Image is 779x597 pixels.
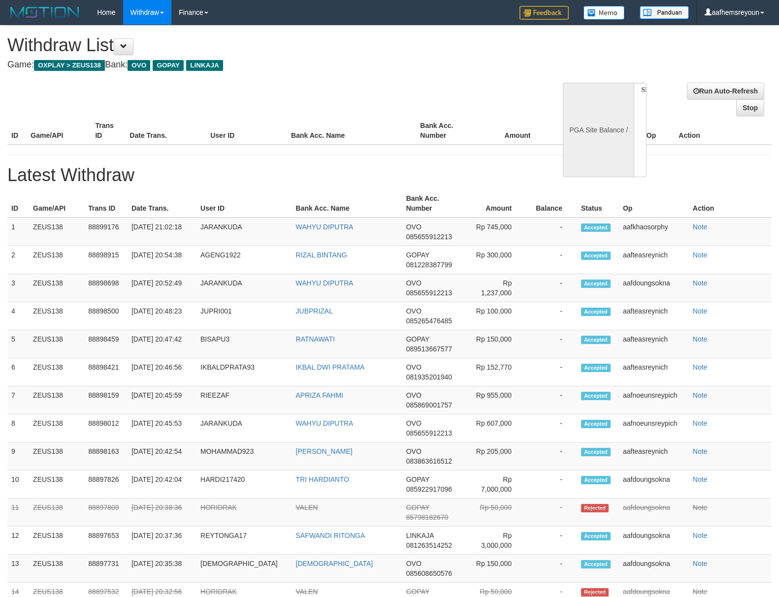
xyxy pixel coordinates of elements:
td: [DATE] 20:35:38 [128,555,196,583]
th: Bank Acc. Name [287,117,416,145]
a: Note [693,223,708,231]
td: ZEUS138 [29,386,84,414]
span: 081263514252 [406,541,452,549]
span: OVO [406,363,422,371]
span: 85798182670 [406,513,449,521]
td: 6 [7,358,29,386]
span: 085655912213 [406,233,452,241]
a: RIZAL BINTANG [296,251,347,259]
td: MOHAMMAD923 [196,442,292,471]
td: 88898500 [84,302,128,330]
td: - [526,218,577,246]
h1: Withdraw List [7,35,510,55]
th: Bank Acc. Name [292,189,402,218]
th: ID [7,189,29,218]
td: Rp 205,000 [467,442,526,471]
span: GOPAY [406,588,429,596]
a: WAHYU DIPUTRA [296,223,354,231]
td: Rp 100,000 [467,302,526,330]
td: aafdoungsokna [619,274,689,302]
th: Status [577,189,619,218]
span: GOPAY [406,475,429,483]
td: - [526,274,577,302]
td: - [526,246,577,274]
td: ZEUS138 [29,218,84,246]
td: [DATE] 20:45:59 [128,386,196,414]
td: aafnoeunsreypich [619,414,689,442]
td: [DATE] 20:45:53 [128,414,196,442]
th: ID [7,117,27,145]
span: OVO [406,307,422,315]
a: Note [693,503,708,511]
td: REYTONGA17 [196,527,292,555]
a: APRIZA FAHMI [296,391,343,399]
th: User ID [196,189,292,218]
td: [DATE] 21:02:18 [128,218,196,246]
a: Note [693,391,708,399]
td: 7 [7,386,29,414]
td: JARANKUDA [196,218,292,246]
span: 085608650576 [406,569,452,577]
td: aafteasreynich [619,358,689,386]
td: - [526,471,577,499]
span: 085655912213 [406,429,452,437]
h4: Game: Bank: [7,60,510,70]
td: ZEUS138 [29,330,84,358]
span: 089513667577 [406,345,452,353]
td: aafteasreynich [619,302,689,330]
td: [DEMOGRAPHIC_DATA] [196,555,292,583]
td: Rp 152,770 [467,358,526,386]
span: Accepted [581,560,611,568]
div: PGA Site Balance / [563,83,634,177]
th: Action [675,117,772,145]
td: JUPRI001 [196,302,292,330]
span: Accepted [581,420,611,428]
th: Game/API [29,189,84,218]
td: 88899176 [84,218,128,246]
th: Trans ID [91,117,126,145]
td: aafkhaosorphy [619,218,689,246]
a: SAFWANDI RITONGA [296,532,365,539]
td: 3 [7,274,29,302]
h1: Latest Withdraw [7,165,772,185]
span: OVO [406,391,422,399]
td: 4 [7,302,29,330]
td: 88897826 [84,471,128,499]
td: aafnoeunsreypich [619,386,689,414]
td: - [526,499,577,527]
td: RIEEZAF [196,386,292,414]
span: OXPLAY > ZEUS138 [34,60,105,71]
a: Note [693,475,708,483]
a: Note [693,251,708,259]
th: Game/API [27,117,91,145]
th: Op [643,117,675,145]
span: Accepted [581,392,611,400]
td: 2 [7,246,29,274]
td: aafdoungsokna [619,555,689,583]
a: IKBAL DWI PRATAMA [296,363,365,371]
td: Rp 150,000 [467,555,526,583]
span: Accepted [581,476,611,484]
td: - [526,555,577,583]
td: 88897731 [84,555,128,583]
td: [DATE] 20:46:56 [128,358,196,386]
td: AGENG1922 [196,246,292,274]
td: 88898421 [84,358,128,386]
td: aafteasreynich [619,246,689,274]
span: GOPAY [406,335,429,343]
span: Accepted [581,308,611,316]
td: ZEUS138 [29,414,84,442]
th: Amount [481,117,545,145]
span: OVO [406,447,422,455]
span: GOPAY [406,251,429,259]
td: 88898159 [84,386,128,414]
span: OVO [406,223,422,231]
span: Rejected [581,588,609,597]
td: 13 [7,555,29,583]
th: Date Trans. [126,117,206,145]
td: 88898163 [84,442,128,471]
a: Note [693,307,708,315]
a: Note [693,363,708,371]
td: [DATE] 20:38:36 [128,499,196,527]
span: OVO [406,279,422,287]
